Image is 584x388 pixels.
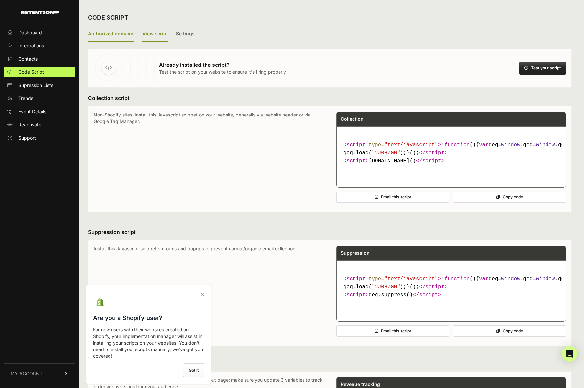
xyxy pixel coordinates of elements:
[4,54,75,64] a: Contacts
[372,150,400,156] span: "2J0HZGM"
[444,276,476,282] span: ( )
[347,292,366,298] span: script
[384,142,438,148] span: "text/javascript"
[416,158,444,164] span: </ >
[21,11,59,14] img: Retention.com
[422,158,441,164] span: script
[18,42,44,49] span: Integrations
[347,158,366,164] span: script
[479,142,489,148] span: var
[4,106,75,117] a: Event Details
[562,346,577,362] div: Open Intercom Messenger
[18,29,42,36] span: Dashboard
[4,93,75,104] a: Trends
[88,13,128,22] h2: CODE SCRIPT
[343,292,369,298] span: < >
[159,69,286,75] p: Test the script on your website to ensure it's firing properly
[384,276,438,282] span: "text/javascript"
[426,150,445,156] span: script
[444,276,470,282] span: function
[453,192,566,203] button: Copy code
[93,313,204,323] h3: Are you a Shopify user?
[479,276,489,282] span: var
[337,112,566,126] div: Collection
[413,292,441,298] span: </ >
[4,67,75,77] a: Code Script
[18,95,33,102] span: Trends
[419,284,447,290] span: </ >
[536,276,555,282] span: window
[176,26,195,42] label: Settings
[343,276,441,282] span: < = >
[453,325,566,337] button: Copy code
[88,228,572,236] h3: Suppression script
[4,133,75,143] a: Support
[18,69,44,75] span: Code Script
[183,363,204,377] label: Got it
[142,26,168,42] label: View script
[88,94,572,102] h3: Collection script
[18,121,41,128] span: Reactivate
[501,142,520,148] span: window
[336,325,449,337] button: Email this script
[519,62,566,75] button: Test your script
[343,142,441,148] span: < = >
[11,370,43,377] span: MY ACCOUNT
[347,276,366,282] span: script
[4,80,75,91] a: Supression Lists
[159,61,286,69] h3: Already installed the script?
[336,192,449,203] button: Email this script
[18,56,38,62] span: Contacts
[444,142,470,148] span: function
[419,150,447,156] span: </ >
[426,284,445,290] span: script
[419,292,438,298] span: script
[444,142,476,148] span: ( )
[94,246,323,341] p: Install this Javascript snippet on forms and popups to prevent normal/organic email collection.
[93,326,204,359] p: For new users with their websites created on Shopify, your implementation manager will assist in ...
[501,276,520,282] span: window
[347,142,366,148] span: script
[4,119,75,130] a: Reactivate
[337,246,566,260] div: Suppression
[18,82,53,89] span: Supression Lists
[18,108,46,115] span: Event Details
[18,135,36,141] span: Support
[341,272,562,301] code: geq.suppress()
[88,26,134,42] label: Authorized domains
[4,27,75,38] a: Dashboard
[343,158,369,164] span: < >
[94,112,323,207] p: Non-Shopify sites: Install this Javascript snippet on your website, generally via website header ...
[372,284,400,290] span: "2J0HZGM"
[341,139,562,168] code: [DOMAIN_NAME]()
[369,276,381,282] span: type
[4,40,75,51] a: Integrations
[96,298,104,306] img: Shopify
[536,142,555,148] span: window
[88,359,572,367] h3: Revenue tracking
[369,142,381,148] span: type
[4,363,75,383] a: MY ACCOUNT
